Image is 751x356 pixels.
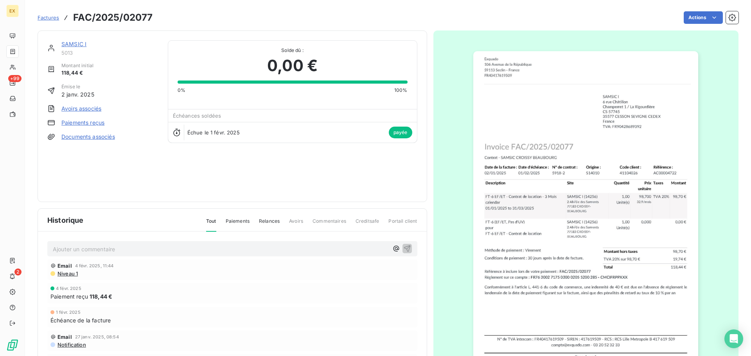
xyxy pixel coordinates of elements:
[57,334,72,340] span: Email
[6,5,19,17] div: EX
[61,90,94,98] span: 2 janv. 2025
[8,75,22,82] span: +99
[14,268,22,275] span: 2
[57,263,72,269] span: Email
[724,329,743,348] div: Open Intercom Messenger
[61,41,86,47] a: SAMSIC I
[50,292,88,301] span: Paiement reçu
[206,218,216,232] span: Tout
[61,50,158,56] span: 5013
[61,133,115,141] a: Documents associés
[73,11,153,25] h3: FAC/2025/02077
[388,218,417,231] span: Portail client
[38,14,59,21] a: Factures
[226,218,250,231] span: Paiements
[57,270,78,277] span: Niveau 1
[178,87,185,94] span: 0%
[356,218,379,231] span: Creditsafe
[61,62,93,69] span: Montant initial
[61,105,101,113] a: Avoirs associés
[90,292,112,301] span: 118,44 €
[313,218,346,231] span: Commentaires
[6,77,18,89] a: +99
[684,11,723,24] button: Actions
[57,342,86,348] span: Notification
[394,87,408,94] span: 100%
[38,14,59,21] span: Factures
[75,263,114,268] span: 4 févr. 2025, 11:44
[75,335,119,339] span: 27 janv. 2025, 08:54
[56,286,81,291] span: 4 févr. 2025
[56,310,81,315] span: 1 févr. 2025
[267,54,318,77] span: 0,00 €
[289,218,303,231] span: Avoirs
[61,83,94,90] span: Émise le
[61,119,104,127] a: Paiements reçus
[259,218,280,231] span: Relances
[50,316,111,324] span: Échéance de la facture
[187,129,240,136] span: Échue le 1 févr. 2025
[173,113,221,119] span: Échéances soldées
[47,215,84,225] span: Historique
[389,127,412,138] span: payée
[61,69,93,77] span: 118,44 €
[6,339,19,351] img: Logo LeanPay
[178,47,408,54] span: Solde dû :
